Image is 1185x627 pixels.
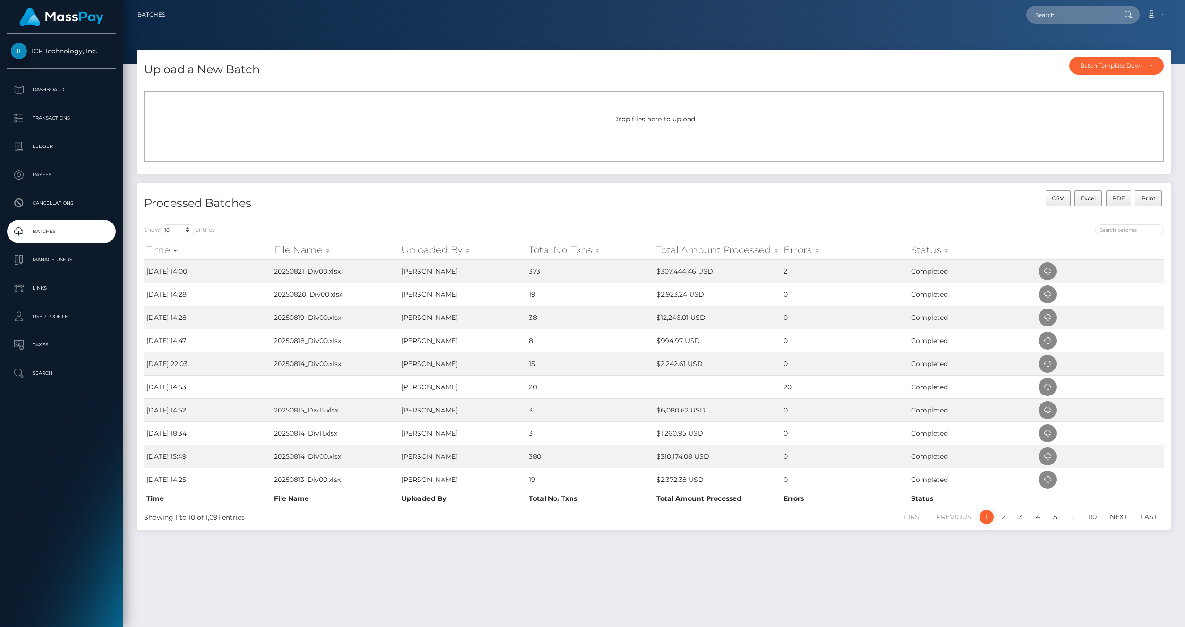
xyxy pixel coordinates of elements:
td: 3 [527,398,654,421]
a: Links [7,276,116,300]
td: [DATE] 22:03 [144,352,272,375]
p: Taxes [11,338,112,352]
td: 380 [527,445,654,468]
a: Taxes [7,333,116,357]
td: $2,923.24 USD [654,283,782,306]
th: Status [909,491,1036,506]
a: Ledger [7,135,116,158]
td: 0 [781,398,909,421]
a: User Profile [7,305,116,328]
a: 5 [1048,510,1062,524]
a: 1 [980,510,994,524]
td: $1,260.95 USD [654,421,782,445]
td: [PERSON_NAME] [399,445,527,468]
td: 20 [527,375,654,398]
td: Completed [909,421,1036,445]
td: $12,246.01 USD [654,306,782,329]
th: Time [144,491,272,506]
td: $994.97 USD [654,329,782,352]
img: ICF Technology, Inc. [11,43,27,59]
a: Cancellations [7,191,116,215]
td: Completed [909,398,1036,421]
td: [PERSON_NAME] [399,259,527,283]
th: Uploaded By [399,491,527,506]
td: 20250814_Div00.xlsx [272,352,399,375]
a: Transactions [7,106,116,130]
span: PDF [1112,195,1125,202]
select: Showentries [160,224,196,235]
div: Batch Template Download [1080,62,1142,69]
input: Search batches [1095,224,1164,235]
img: MassPay Logo [19,8,103,26]
a: Last [1135,510,1162,524]
span: CSV [1052,195,1064,202]
a: Payees [7,163,116,187]
td: 0 [781,306,909,329]
a: 4 [1031,510,1045,524]
div: Showing 1 to 10 of 1,091 entries [144,509,561,523]
td: 0 [781,421,909,445]
td: [DATE] 14:28 [144,306,272,329]
th: File Name: activate to sort column ascending [272,240,399,259]
th: Status: activate to sort column ascending [909,240,1036,259]
td: [DATE] 14:53 [144,375,272,398]
td: 0 [781,329,909,352]
td: 2 [781,259,909,283]
a: 110 [1083,510,1102,524]
p: Links [11,281,112,295]
td: Completed [909,283,1036,306]
td: [PERSON_NAME] [399,375,527,398]
button: PDF [1106,190,1132,206]
p: Dashboard [11,83,112,97]
td: 20250818_Div00.xlsx [272,329,399,352]
th: Total No. Txns: activate to sort column ascending [527,240,654,259]
th: Total No. Txns [527,491,654,506]
td: [DATE] 15:49 [144,445,272,468]
a: Batches [7,220,116,243]
p: Batches [11,224,112,239]
button: Excel [1074,190,1102,206]
td: [DATE] 14:52 [144,398,272,421]
td: $6,080.62 USD [654,398,782,421]
a: Manage Users [7,248,116,272]
td: 20250821_Div00.xlsx [272,259,399,283]
p: Payees [11,168,112,182]
td: Completed [909,306,1036,329]
td: [DATE] 18:34 [144,421,272,445]
td: Completed [909,352,1036,375]
th: Total Amount Processed [654,491,782,506]
td: 19 [527,468,654,491]
h4: Upload a New Batch [144,61,260,78]
td: 20250813_Div00.xlsx [272,468,399,491]
label: Show entries [144,224,215,235]
button: CSV [1046,190,1071,206]
td: 0 [781,283,909,306]
td: 0 [781,352,909,375]
td: [PERSON_NAME] [399,283,527,306]
th: Errors [781,491,909,506]
button: Batch Template Download [1069,57,1164,75]
a: Batches [137,5,165,25]
td: [DATE] 14:25 [144,468,272,491]
td: Completed [909,445,1036,468]
td: 3 [527,421,654,445]
td: $2,242.61 USD [654,352,782,375]
span: Print [1142,195,1156,202]
td: 15 [527,352,654,375]
td: 20250819_Div00.xlsx [272,306,399,329]
a: Dashboard [7,78,116,102]
span: Drop files here to upload [613,115,695,123]
td: [PERSON_NAME] [399,352,527,375]
td: [DATE] 14:00 [144,259,272,283]
input: Search... [1026,6,1115,24]
span: Excel [1081,195,1096,202]
a: Next [1105,510,1133,524]
td: [PERSON_NAME] [399,306,527,329]
td: 20250814_Div11.xlsx [272,421,399,445]
td: Completed [909,329,1036,352]
th: File Name [272,491,399,506]
th: Total Amount Processed: activate to sort column ascending [654,240,782,259]
span: ICF Technology, Inc. [7,47,116,55]
td: $2,372.38 USD [654,468,782,491]
td: $307,444.46 USD [654,259,782,283]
